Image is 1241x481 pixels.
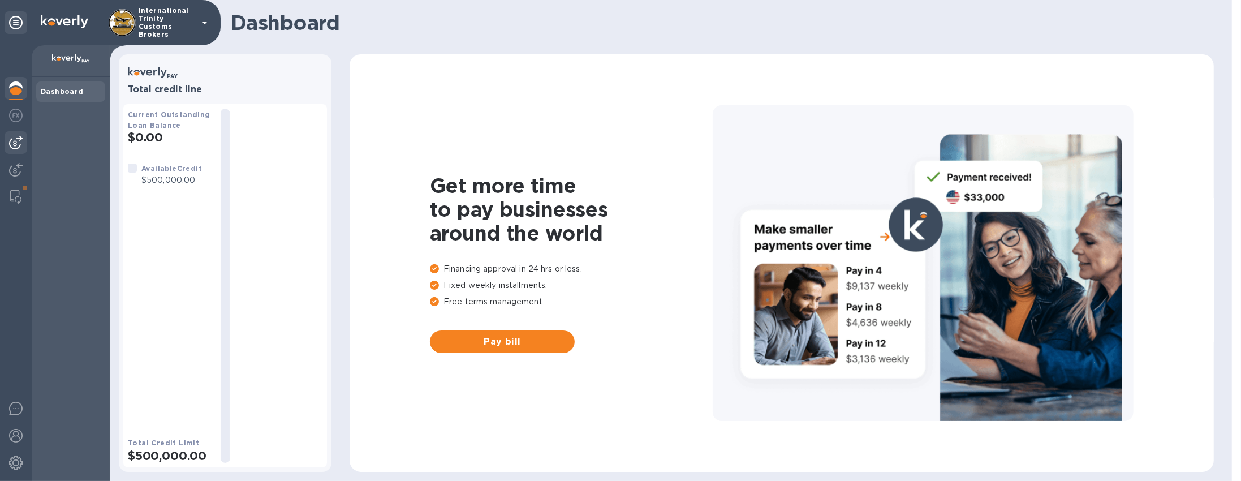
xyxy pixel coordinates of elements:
h3: Total credit line [128,84,322,95]
p: Financing approval in 24 hrs or less. [430,263,713,275]
p: Fixed weekly installments. [430,280,713,291]
b: Available Credit [141,164,202,173]
b: Current Outstanding Loan Balance [128,110,210,130]
p: Free terms management. [430,296,713,308]
div: Unpin categories [5,11,27,34]
h1: Get more time to pay businesses around the world [430,174,713,245]
h1: Dashboard [231,11,1208,35]
button: Pay bill [430,330,575,353]
p: $500,000.00 [141,174,202,186]
span: Pay bill [439,335,566,349]
b: Total Credit Limit [128,439,199,447]
img: Logo [41,15,88,28]
b: Dashboard [41,87,84,96]
img: Foreign exchange [9,109,23,122]
p: International Trinity Customs Brokers [139,7,195,38]
h2: $500,000.00 [128,449,212,463]
h2: $0.00 [128,130,212,144]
